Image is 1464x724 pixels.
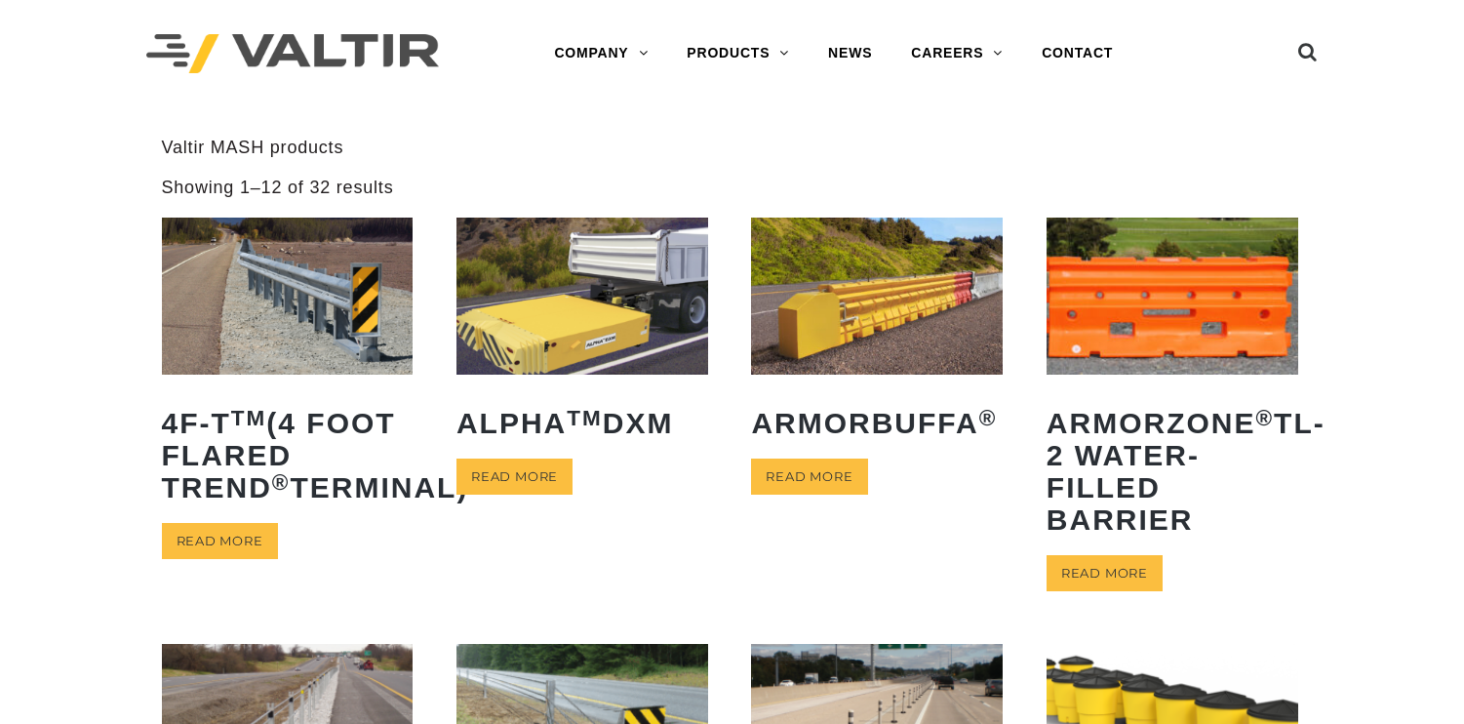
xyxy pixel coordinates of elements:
sup: ® [272,470,291,495]
sup: ® [979,406,998,430]
a: Read more about “ArmorZone® TL-2 Water-Filled Barrier” [1047,555,1163,591]
a: 4F-TTM(4 Foot Flared TREND®Terminal) [162,218,414,518]
a: PRODUCTS [667,34,809,73]
a: CONTACT [1022,34,1132,73]
p: Valtir MASH products [162,137,1303,159]
a: CAREERS [891,34,1022,73]
a: Read more about “ArmorBuffa®” [751,459,867,495]
p: Showing 1–12 of 32 results [162,177,394,199]
h2: 4F-T (4 Foot Flared TREND Terminal) [162,392,414,518]
h2: ALPHA DXM [456,392,708,454]
sup: TM [567,406,603,430]
a: ArmorZone®TL-2 Water-Filled Barrier [1047,218,1298,550]
a: ArmorBuffa® [751,218,1003,454]
a: Read more about “4F-TTM (4 Foot Flared TREND® Terminal)” [162,523,278,559]
a: NEWS [809,34,891,73]
sup: ® [1255,406,1274,430]
a: Read more about “ALPHATM DXM” [456,459,573,495]
a: ALPHATMDXM [456,218,708,454]
img: Valtir [146,34,439,74]
a: COMPANY [534,34,667,73]
h2: ArmorZone TL-2 Water-Filled Barrier [1047,392,1298,550]
sup: TM [231,406,267,430]
h2: ArmorBuffa [751,392,1003,454]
